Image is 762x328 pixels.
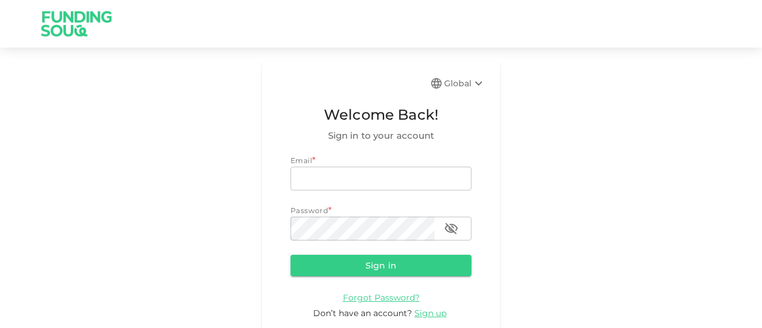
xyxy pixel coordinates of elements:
input: password [291,217,435,240]
span: Email [291,156,312,165]
a: Forgot Password? [343,292,420,303]
span: Sign in to your account [291,129,471,143]
span: Sign up [414,308,446,318]
span: Welcome Back! [291,104,471,126]
span: Don’t have an account? [313,308,412,318]
div: Global [444,76,486,90]
span: Password [291,206,328,215]
button: Sign in [291,255,471,276]
input: email [291,167,471,190]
